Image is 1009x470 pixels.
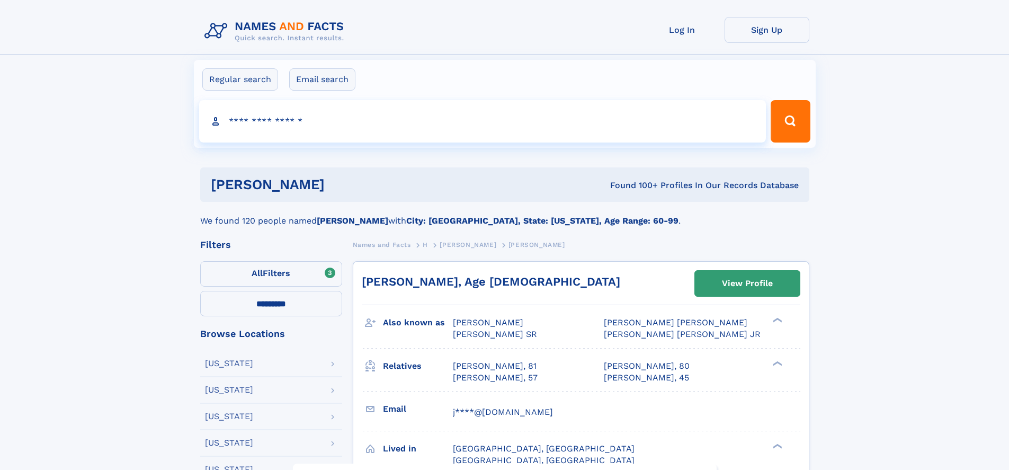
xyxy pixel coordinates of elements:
[289,68,355,91] label: Email search
[211,178,468,191] h1: [PERSON_NAME]
[205,359,253,368] div: [US_STATE]
[200,261,342,287] label: Filters
[383,440,453,458] h3: Lived in
[252,268,263,278] span: All
[770,442,783,449] div: ❯
[770,317,783,324] div: ❯
[453,372,538,384] a: [PERSON_NAME], 57
[202,68,278,91] label: Regular search
[205,386,253,394] div: [US_STATE]
[604,317,747,327] span: [PERSON_NAME] [PERSON_NAME]
[383,357,453,375] h3: Relatives
[770,360,783,367] div: ❯
[453,444,635,454] span: [GEOGRAPHIC_DATA], [GEOGRAPHIC_DATA]
[440,241,496,249] span: [PERSON_NAME]
[423,238,428,251] a: H
[453,360,537,372] a: [PERSON_NAME], 81
[406,216,678,226] b: City: [GEOGRAPHIC_DATA], State: [US_STATE], Age Range: 60-99
[604,372,689,384] a: [PERSON_NAME], 45
[725,17,809,43] a: Sign Up
[200,17,353,46] img: Logo Names and Facts
[362,275,620,288] a: [PERSON_NAME], Age [DEMOGRAPHIC_DATA]
[604,360,690,372] a: [PERSON_NAME], 80
[604,329,761,339] span: [PERSON_NAME] [PERSON_NAME] JR
[205,439,253,447] div: [US_STATE]
[453,455,635,465] span: [GEOGRAPHIC_DATA], [GEOGRAPHIC_DATA]
[353,238,411,251] a: Names and Facts
[467,180,799,191] div: Found 100+ Profiles In Our Records Database
[383,314,453,332] h3: Also known as
[205,412,253,421] div: [US_STATE]
[695,271,800,296] a: View Profile
[771,100,810,143] button: Search Button
[722,271,773,296] div: View Profile
[508,241,565,249] span: [PERSON_NAME]
[423,241,428,249] span: H
[453,329,537,339] span: [PERSON_NAME] SR
[317,216,388,226] b: [PERSON_NAME]
[640,17,725,43] a: Log In
[200,240,342,250] div: Filters
[383,400,453,418] h3: Email
[200,202,809,227] div: We found 120 people named with .
[200,329,342,339] div: Browse Locations
[453,317,523,327] span: [PERSON_NAME]
[440,238,496,251] a: [PERSON_NAME]
[199,100,766,143] input: search input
